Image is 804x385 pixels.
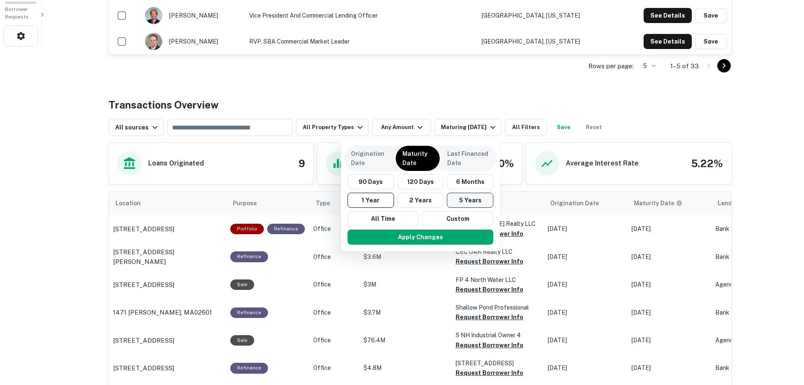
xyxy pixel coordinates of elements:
[397,193,444,208] button: 2 Years
[348,230,493,245] button: Apply Changes
[348,174,394,189] button: 90 Days
[422,211,493,226] button: Custom
[348,211,419,226] button: All Time
[447,193,493,208] button: 5 Years
[447,149,490,168] p: Last Financed Date
[762,318,804,358] iframe: Chat Widget
[402,149,433,168] p: Maturity Date
[397,174,444,189] button: 120 Days
[351,149,388,168] p: Origination Date
[348,193,394,208] button: 1 Year
[447,174,493,189] button: 6 Months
